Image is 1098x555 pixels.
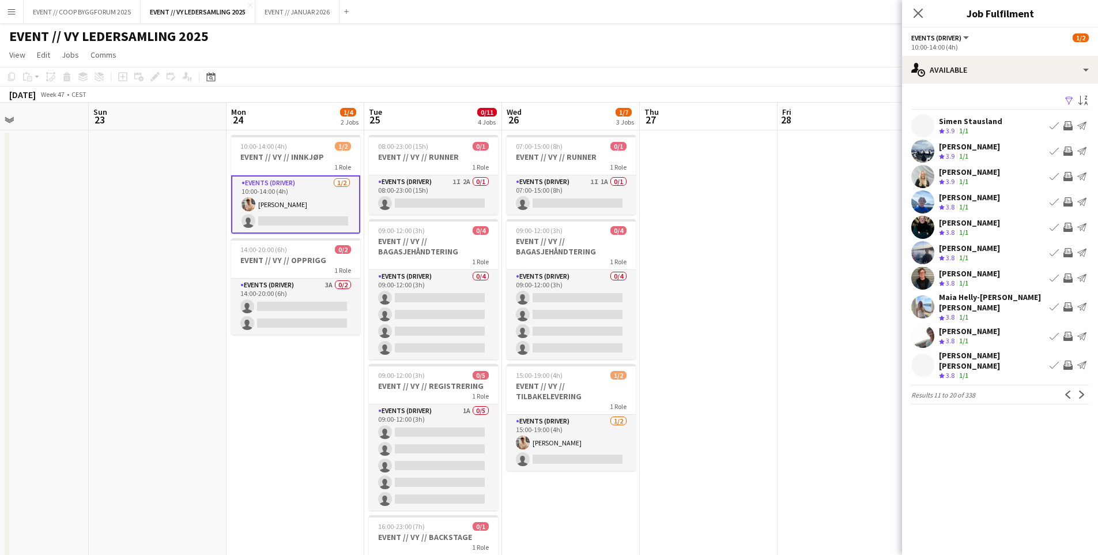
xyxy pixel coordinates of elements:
span: 1/2 [335,142,351,151]
button: EVENT // COOP BYGGFORUM 2025 [24,1,141,23]
app-skills-label: 1/1 [959,279,968,287]
span: 1 Role [334,163,351,171]
app-skills-label: 1/1 [959,336,968,345]
span: Jobs [62,50,79,60]
span: 3.8 [946,371,954,380]
span: 0/4 [610,226,627,235]
div: [PERSON_NAME] [939,326,1000,336]
span: 1 Role [472,543,489,552]
span: 0/5 [473,371,489,380]
span: Results 11 to 20 of 338 [911,391,975,399]
app-job-card: 09:00-12:00 (3h)0/4EVENT // VY // BAGASJEHÅNDTERING1 RoleEvents (Driver)0/409:00-12:00 (3h) [369,219,498,359]
h3: EVENT // VY // BAGASJEHÅNDTERING [369,236,498,257]
span: Edit [37,50,50,60]
div: [PERSON_NAME] [PERSON_NAME] [939,350,1045,371]
span: 1 Role [334,266,351,275]
app-skills-label: 1/1 [959,371,968,380]
span: View [9,50,25,60]
span: 0/1 [473,142,489,151]
span: Tue [369,107,382,117]
div: [PERSON_NAME] [939,141,1000,152]
div: 3 Jobs [616,118,634,126]
app-skills-label: 1/1 [959,228,968,237]
span: 10:00-14:00 (4h) [240,142,287,151]
h3: EVENT // VY // BACKSTAGE [369,532,498,542]
span: 25 [367,113,382,126]
app-skills-label: 1/1 [959,313,968,321]
h3: EVENT // VY // INNKJØP [231,152,360,162]
div: 09:00-12:00 (3h)0/5EVENT // VY // REGISTRERING1 RoleEvents (Driver)1A0/509:00-12:00 (3h) [369,364,498,511]
app-card-role: Events (Driver)0/409:00-12:00 (3h) [369,270,498,359]
span: 28 [780,113,791,126]
span: Comms [90,50,116,60]
span: 16:00-23:00 (7h) [378,522,425,531]
h3: Job Fulfilment [902,6,1098,21]
span: 08:00-23:00 (15h) [378,142,428,151]
div: [PERSON_NAME] [939,243,1000,253]
span: 1 Role [610,402,627,411]
span: Week 47 [38,90,67,99]
app-card-role: Events (Driver)1/210:00-14:00 (4h)[PERSON_NAME] [231,175,360,234]
span: 3.8 [946,228,954,237]
span: 0/11 [477,108,497,117]
span: 14:00-20:00 (6h) [240,245,287,254]
app-card-role: Events (Driver)1A0/509:00-12:00 (3h) [369,404,498,511]
div: [PERSON_NAME] [939,192,1000,202]
span: Thu [644,107,659,117]
span: 3.8 [946,202,954,211]
div: 10:00-14:00 (4h) [911,43,1089,51]
span: 3.9 [946,177,954,186]
span: Events (Driver) [911,33,961,42]
div: [PERSON_NAME] [939,268,1000,279]
span: 1/2 [610,371,627,380]
span: 3.9 [946,126,954,135]
a: View [5,47,30,62]
span: 3.8 [946,313,954,321]
span: 3.9 [946,152,954,160]
span: 1 Role [610,257,627,266]
app-skills-label: 1/1 [959,177,968,186]
app-job-card: 15:00-19:00 (4h)1/2EVENT // VY // TILBAKELEVERING1 RoleEvents (Driver)1/215:00-19:00 (4h)[PERSON_... [507,364,636,471]
span: 1 Role [472,392,489,400]
h3: EVENT // VY // RUNNER [369,152,498,162]
span: 23 [92,113,107,126]
app-card-role: Events (Driver)0/409:00-12:00 (3h) [507,270,636,359]
h3: EVENT // VY // BAGASJEHÅNDTERING [507,236,636,257]
button: Events (Driver) [911,33,971,42]
span: 15:00-19:00 (4h) [516,371,563,380]
app-skills-label: 1/1 [959,152,968,160]
span: 1 Role [472,163,489,171]
div: 2 Jobs [341,118,359,126]
button: EVENT // VY LEDERSAMLING 2025 [141,1,255,23]
app-card-role: Events (Driver)1/215:00-19:00 (4h)[PERSON_NAME] [507,415,636,471]
span: 3.8 [946,253,954,262]
h3: EVENT // VY // OPPRIGG [231,255,360,265]
app-job-card: 09:00-12:00 (3h)0/4EVENT // VY // BAGASJEHÅNDTERING1 RoleEvents (Driver)0/409:00-12:00 (3h) [507,219,636,359]
span: 3.8 [946,279,954,287]
span: 0/2 [335,245,351,254]
span: 1 Role [610,163,627,171]
a: Jobs [57,47,84,62]
app-card-role: Events (Driver)1I1A0/107:00-15:00 (8h) [507,175,636,215]
app-job-card: 10:00-14:00 (4h)1/2EVENT // VY // INNKJØP1 RoleEvents (Driver)1/210:00-14:00 (4h)[PERSON_NAME] [231,135,360,234]
span: 24 [229,113,246,126]
div: [DATE] [9,89,36,100]
span: 07:00-15:00 (8h) [516,142,563,151]
app-job-card: 08:00-23:00 (15h)0/1EVENT // VY // RUNNER1 RoleEvents (Driver)1I2A0/108:00-23:00 (15h) [369,135,498,215]
div: CEST [71,90,86,99]
div: Available [902,56,1098,84]
span: Wed [507,107,522,117]
div: Maia Helly-[PERSON_NAME] [PERSON_NAME] [939,292,1045,313]
button: EVENT // JANUAR 2026 [255,1,339,23]
span: 09:00-12:00 (3h) [378,371,425,380]
span: 26 [505,113,522,126]
span: 09:00-12:00 (3h) [378,226,425,235]
app-job-card: 14:00-20:00 (6h)0/2EVENT // VY // OPPRIGG1 RoleEvents (Driver)3A0/214:00-20:00 (6h) [231,238,360,335]
div: 4 Jobs [478,118,496,126]
app-job-card: 07:00-15:00 (8h)0/1EVENT // VY // RUNNER1 RoleEvents (Driver)1I1A0/107:00-15:00 (8h) [507,135,636,215]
